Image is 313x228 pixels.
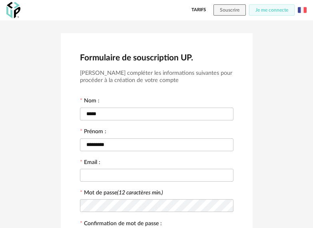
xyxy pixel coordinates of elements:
button: Je me connecte [249,4,295,16]
h3: [PERSON_NAME] compléter les informations suivantes pour procéder à la création de votre compte [80,70,233,84]
span: Je me connecte [255,8,288,12]
label: Mot de passe [84,190,163,196]
label: Nom : [80,98,100,105]
button: Souscrire [213,4,246,16]
label: Prénom : [80,129,106,136]
a: Tarifs [191,4,206,16]
h2: Formulaire de souscription UP. [80,52,233,63]
img: fr [298,6,307,14]
i: (12 caractères min.) [117,190,163,196]
span: Souscrire [220,8,239,12]
label: Confirmation de mot de passe : [80,221,162,228]
img: OXP [6,2,20,18]
label: Email : [80,160,100,167]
